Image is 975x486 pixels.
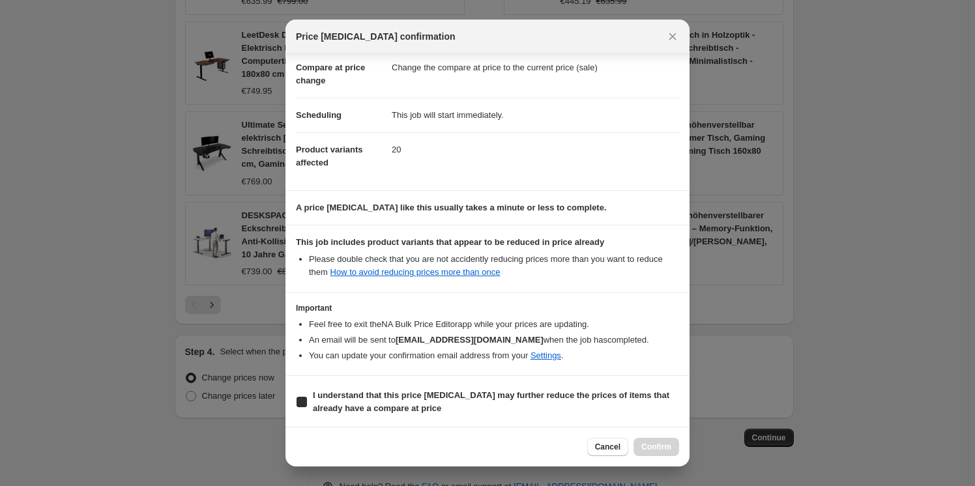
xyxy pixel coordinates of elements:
b: A price [MEDICAL_DATA] like this usually takes a minute or less to complete. [296,203,607,212]
span: Price [MEDICAL_DATA] confirmation [296,30,456,43]
li: Feel free to exit the NA Bulk Price Editor app while your prices are updating. [309,318,679,331]
b: [EMAIL_ADDRESS][DOMAIN_NAME] [396,335,544,345]
button: Close [663,27,682,46]
a: How to avoid reducing prices more than once [330,267,501,277]
b: This job includes product variants that appear to be reduced in price already [296,237,604,247]
button: Cancel [587,438,628,456]
span: Scheduling [296,110,342,120]
li: You can update your confirmation email address from your . [309,349,679,362]
span: Cancel [595,442,620,452]
dd: This job will start immediately. [392,98,679,132]
b: I understand that this price [MEDICAL_DATA] may further reduce the prices of items that already h... [313,390,669,413]
dd: 20 [392,132,679,167]
dd: Change the compare at price to the current price (sale) [392,50,679,85]
span: Product variants affected [296,145,363,167]
h3: Important [296,303,679,313]
li: An email will be sent to when the job has completed . [309,334,679,347]
li: Please double check that you are not accidently reducing prices more than you want to reduce them [309,253,679,279]
span: Compare at price change [296,63,365,85]
a: Settings [531,350,561,360]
